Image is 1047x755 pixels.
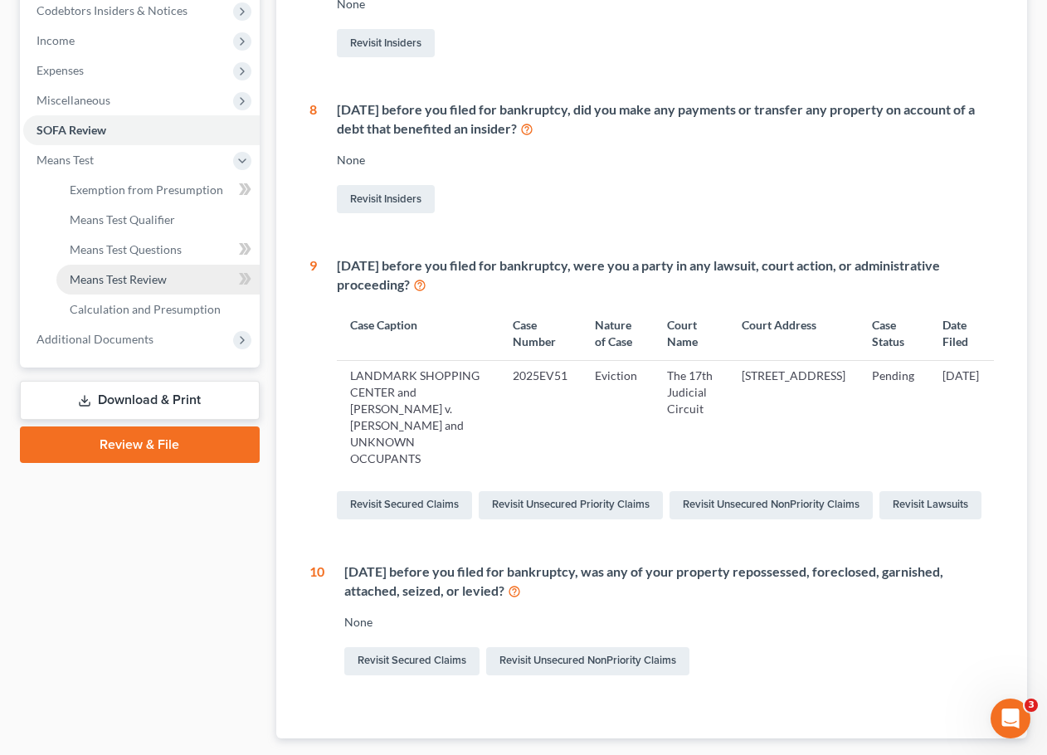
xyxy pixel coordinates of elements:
td: LANDMARK SHOPPING CENTER and [PERSON_NAME] v. [PERSON_NAME] and UNKNOWN OCCUPANTS [337,360,499,475]
a: Revisit Secured Claims [344,647,480,675]
a: Revisit Secured Claims [337,491,472,519]
th: Nature of Case [582,308,654,360]
span: Miscellaneous [37,93,110,107]
a: Revisit Unsecured NonPriority Claims [486,647,689,675]
th: Date Filed [929,308,994,360]
td: The 17th Judicial Circuit [654,360,728,475]
th: Case Status [859,308,929,360]
div: 9 [309,256,317,523]
td: [STREET_ADDRESS] [728,360,859,475]
td: Pending [859,360,929,475]
td: [DATE] [929,360,994,475]
div: 8 [309,100,317,217]
a: Revisit Insiders [337,29,435,57]
a: Review & File [20,426,260,463]
th: Case Caption [337,308,499,360]
span: Means Test Review [70,272,167,286]
div: [DATE] before you filed for bankruptcy, were you a party in any lawsuit, court action, or adminis... [337,256,995,295]
a: SOFA Review [23,115,260,145]
a: Means Test Qualifier [56,205,260,235]
span: 3 [1025,699,1038,712]
div: [DATE] before you filed for bankruptcy, did you make any payments or transfer any property on acc... [337,100,995,139]
span: Exemption from Presumption [70,183,223,197]
td: 2025EV51 [499,360,582,475]
div: 10 [309,563,324,679]
a: Revisit Insiders [337,185,435,213]
a: Means Test Questions [56,235,260,265]
th: Court Address [728,308,859,360]
span: Means Test Qualifier [70,212,175,226]
a: Calculation and Presumption [56,295,260,324]
a: Revisit Unsecured Priority Claims [479,491,663,519]
span: Income [37,33,75,47]
a: Revisit Unsecured NonPriority Claims [670,491,873,519]
div: None [344,614,995,631]
span: Codebtors Insiders & Notices [37,3,187,17]
span: Calculation and Presumption [70,302,221,316]
a: Revisit Lawsuits [879,491,981,519]
a: Download & Print [20,381,260,420]
div: None [337,152,995,168]
div: [DATE] before you filed for bankruptcy, was any of your property repossessed, foreclosed, garnish... [344,563,995,601]
a: Means Test Review [56,265,260,295]
span: Means Test [37,153,94,167]
span: SOFA Review [37,123,106,137]
th: Case Number [499,308,582,360]
iframe: Intercom live chat [991,699,1030,738]
a: Exemption from Presumption [56,175,260,205]
th: Court Name [654,308,728,360]
span: Means Test Questions [70,242,182,256]
span: Additional Documents [37,332,153,346]
span: Expenses [37,63,84,77]
td: Eviction [582,360,654,475]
